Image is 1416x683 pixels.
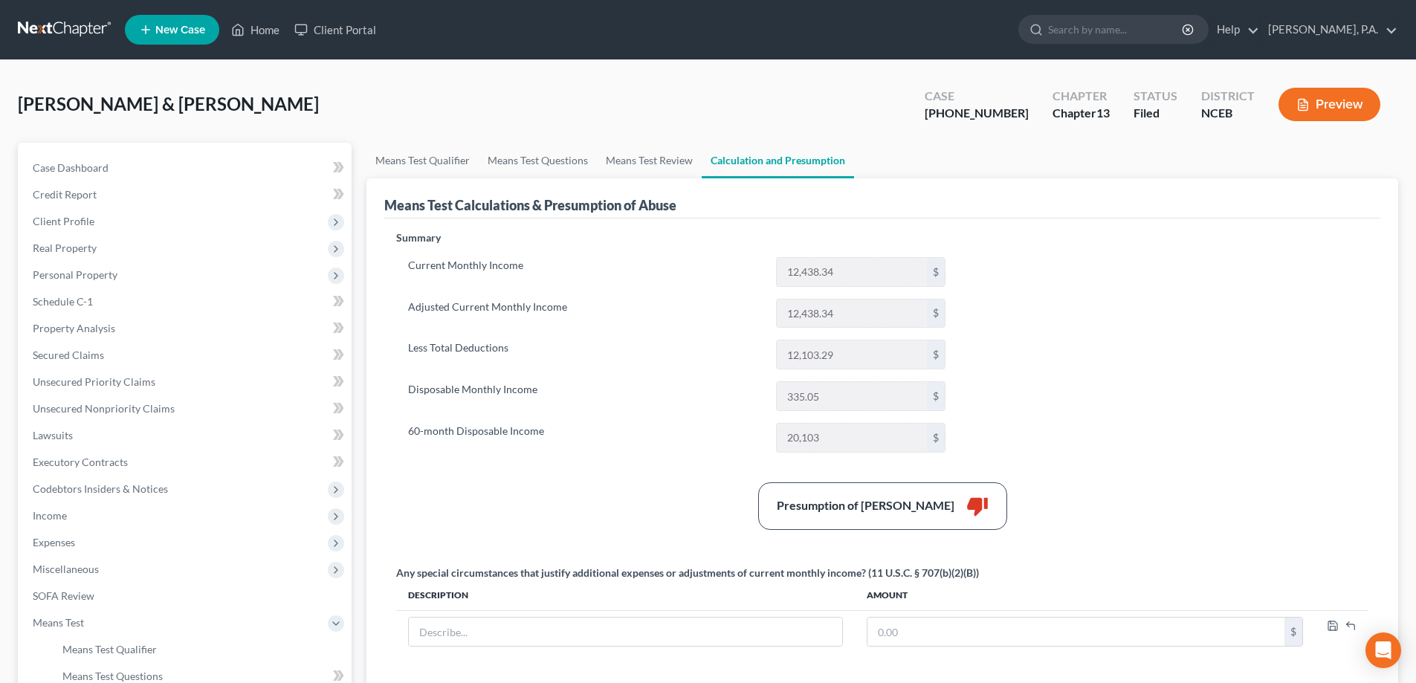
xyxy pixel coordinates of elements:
input: 0.00 [777,340,927,369]
a: Lawsuits [21,422,352,449]
div: NCEB [1201,105,1255,122]
a: [PERSON_NAME], P.A. [1261,16,1397,43]
a: SOFA Review [21,583,352,609]
div: Means Test Calculations & Presumption of Abuse [384,196,676,214]
a: Home [224,16,287,43]
div: Case [925,88,1029,105]
input: 0.00 [777,424,927,452]
button: Preview [1278,88,1380,121]
div: Presumption of [PERSON_NAME] [777,497,954,514]
div: $ [1284,618,1302,646]
th: Description [396,580,855,610]
div: $ [927,340,945,369]
a: Help [1209,16,1259,43]
input: 0.00 [867,618,1284,646]
span: Codebtors Insiders & Notices [33,482,168,495]
span: Lawsuits [33,429,73,441]
input: Search by name... [1048,16,1184,43]
span: SOFA Review [33,589,94,602]
a: Property Analysis [21,315,352,342]
span: New Case [155,25,205,36]
div: [PHONE_NUMBER] [925,105,1029,122]
div: District [1201,88,1255,105]
div: Status [1134,88,1177,105]
span: Client Profile [33,215,94,227]
label: Current Monthly Income [401,257,769,287]
span: Unsecured Priority Claims [33,375,155,388]
span: Miscellaneous [33,563,99,575]
span: Personal Property [33,268,117,281]
label: Adjusted Current Monthly Income [401,299,769,328]
span: Case Dashboard [33,161,109,174]
p: Summary [396,230,957,245]
label: Disposable Monthly Income [401,381,769,411]
span: Real Property [33,242,97,254]
a: Calculation and Presumption [702,143,854,178]
span: Income [33,509,67,522]
span: Property Analysis [33,322,115,334]
a: Means Test Review [597,143,702,178]
label: Less Total Deductions [401,340,769,369]
a: Unsecured Nonpriority Claims [21,395,352,422]
span: Secured Claims [33,349,104,361]
div: $ [927,300,945,328]
div: Filed [1134,105,1177,122]
i: thumb_down [966,495,989,517]
span: Unsecured Nonpriority Claims [33,402,175,415]
span: Means Test [33,616,84,629]
div: Any special circumstances that justify additional expenses or adjustments of current monthly inco... [396,566,979,580]
input: 0.00 [777,258,927,286]
a: Schedule C-1 [21,288,352,315]
div: Chapter [1053,88,1110,105]
span: Credit Report [33,188,97,201]
input: Describe... [409,618,842,646]
span: Means Test Qualifier [62,643,157,656]
div: $ [927,424,945,452]
div: $ [927,258,945,286]
a: Case Dashboard [21,155,352,181]
th: Amount [855,580,1315,610]
a: Means Test Qualifier [51,636,352,663]
span: 13 [1096,106,1110,120]
a: Means Test Questions [479,143,597,178]
span: [PERSON_NAME] & [PERSON_NAME] [18,93,319,114]
a: Credit Report [21,181,352,208]
a: Means Test Qualifier [366,143,479,178]
a: Unsecured Priority Claims [21,369,352,395]
span: Means Test Questions [62,670,163,682]
input: 0.00 [777,382,927,410]
div: Chapter [1053,105,1110,122]
span: Expenses [33,536,75,548]
label: 60-month Disposable Income [401,423,769,453]
span: Schedule C-1 [33,295,93,308]
span: Executory Contracts [33,456,128,468]
a: Executory Contracts [21,449,352,476]
div: Open Intercom Messenger [1365,632,1401,668]
a: Secured Claims [21,342,352,369]
input: 0.00 [777,300,927,328]
a: Client Portal [287,16,384,43]
div: $ [927,382,945,410]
